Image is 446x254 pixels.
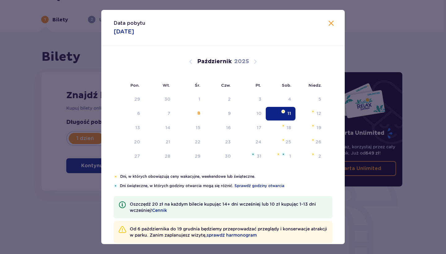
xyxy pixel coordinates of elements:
[286,139,291,145] div: 25
[175,135,205,149] td: środa, 22 października 2025
[195,153,200,159] div: 29
[295,135,326,149] td: niedziela, 26 października 2025
[134,139,140,145] div: 20
[256,139,261,145] div: 24
[175,93,205,106] td: Data niedostępna. środa, 1 października 2025
[221,83,231,88] small: Czw.
[120,183,332,189] p: Dni świąteczne, w których godziny otwarcia mogą się różnić.
[175,121,205,135] td: środa, 15 października 2025
[195,83,200,88] small: Śr.
[114,107,144,120] td: Data niedostępna. poniedziałek, 6 października 2025
[168,110,170,116] div: 7
[276,152,280,156] img: Pomarańczowa gwiazdka
[134,153,140,159] div: 27
[318,153,321,159] div: 2
[165,125,170,131] div: 14
[130,83,140,88] small: Pon.
[199,96,200,102] div: 1
[316,139,321,145] div: 26
[256,83,261,88] small: Pt.
[266,135,296,149] td: sobota, 25 października 2025
[286,125,291,131] div: 18
[225,153,231,159] div: 30
[187,58,195,65] button: Poprzedni miesiąc
[225,139,231,145] div: 23
[114,175,118,178] img: Pomarańczowa gwiazdka
[114,121,144,135] td: poniedziałek, 13 października 2025
[144,93,175,106] td: Data niedostępna. wtorek, 30 września 2025
[295,93,326,106] td: Data niedostępna. niedziela, 5 października 2025
[266,107,296,120] td: Data zaznaczona. sobota, 11 października 2025
[205,135,235,149] td: czwartek, 23 października 2025
[226,125,231,131] div: 16
[317,125,321,131] div: 19
[311,152,315,156] img: Pomarańczowa gwiazdka
[205,121,235,135] td: czwartek, 16 października 2025
[251,58,259,65] button: Następny miesiąc
[235,93,266,106] td: Data niedostępna. piątek, 3 października 2025
[134,96,140,102] div: 29
[256,110,261,116] div: 10
[259,96,261,102] div: 3
[144,135,175,149] td: wtorek, 21 października 2025
[327,20,335,28] button: Zamknij
[281,124,285,128] img: Pomarańczowa gwiazdka
[163,83,170,88] small: Wt.
[235,107,266,120] td: piątek, 10 października 2025
[318,96,321,102] div: 5
[257,153,261,159] div: 31
[235,121,266,135] td: piątek, 17 października 2025
[311,110,315,113] img: Pomarańczowa gwiazdka
[235,135,266,149] td: piątek, 24 października 2025
[196,125,200,131] div: 15
[114,20,145,27] p: Data pobytu
[197,110,200,116] div: 8
[266,93,296,106] td: Data niedostępna. sobota, 4 października 2025
[144,107,175,120] td: Data niedostępna. wtorek, 7 października 2025
[257,125,261,131] div: 17
[120,174,332,179] p: Dni, w których obowiązują ceny wakacyjne, weekendowe lub świąteczne.
[135,125,140,131] div: 13
[130,201,327,213] p: Oszczędź 20 zł na każdym bilecie kupując 14+ dni wcześniej lub 10 zł kupując 1-13 dni wcześniej!
[288,96,291,102] div: 4
[114,135,144,149] td: poniedziałek, 20 października 2025
[197,58,232,65] p: Październik
[137,110,140,116] div: 6
[311,138,315,142] img: Pomarańczowa gwiazdka
[282,83,291,88] small: Sob.
[317,110,321,116] div: 12
[234,183,284,189] a: Sprawdź godziny otwarcia
[234,58,249,65] p: 2025
[281,110,285,113] img: Pomarańczowa gwiazdka
[289,153,291,159] div: 1
[207,232,257,238] a: sprawdź harmonogram
[205,150,235,163] td: czwartek, 30 października 2025
[235,150,266,163] td: piątek, 31 października 2025
[144,150,175,163] td: wtorek, 28 października 2025
[282,152,285,156] img: Niebieska gwiazdka
[308,83,322,88] small: Niedz.
[295,121,326,135] td: niedziela, 19 października 2025
[114,184,117,188] img: Niebieska gwiazdka
[152,207,167,213] a: Cennik
[266,150,296,163] td: sobota, 1 listopada 2025
[295,107,326,120] td: niedziela, 12 października 2025
[205,107,235,120] td: czwartek, 9 października 2025
[195,139,200,145] div: 22
[114,150,144,163] td: poniedziałek, 27 października 2025
[228,110,231,116] div: 9
[311,124,315,128] img: Pomarańczowa gwiazdka
[130,226,327,238] p: Od 6 października do 19 grudnia będziemy przeprowadzać przeglądy i konserwacje atrakcji w parku. ...
[144,121,175,135] td: wtorek, 14 października 2025
[114,28,134,35] p: [DATE]
[164,96,170,102] div: 30
[165,153,170,159] div: 28
[287,110,291,116] div: 11
[281,138,285,142] img: Pomarańczowa gwiazdka
[175,107,205,120] td: środa, 8 października 2025
[228,96,231,102] div: 2
[205,93,235,106] td: Data niedostępna. czwartek, 2 października 2025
